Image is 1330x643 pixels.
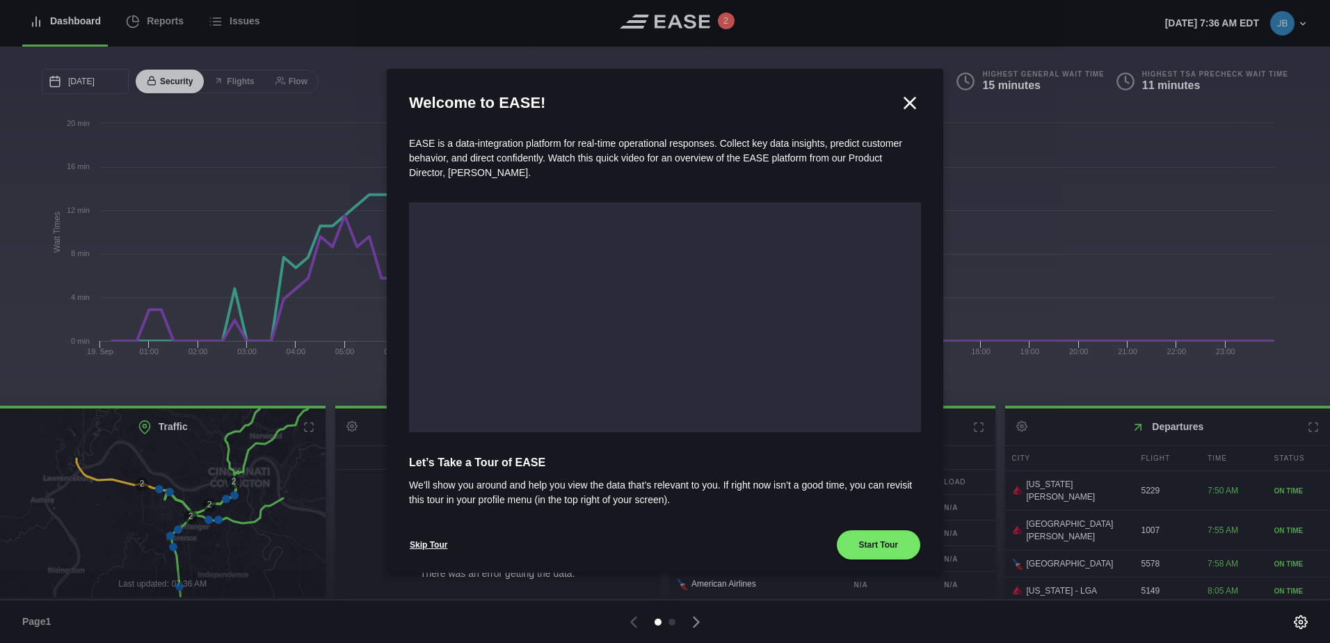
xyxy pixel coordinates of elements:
[409,454,921,471] span: Let’s Take a Tour of EASE
[409,530,448,560] button: Skip Tour
[409,138,902,178] span: EASE is a data-integration platform for real-time operational responses. Collect key data insight...
[409,478,921,507] span: We’ll show you around and help you view the data that’s relevant to you. If right now isn’t a goo...
[836,530,921,560] button: Start Tour
[22,614,57,629] span: Page 1
[409,91,899,114] h2: Welcome to EASE!
[409,203,921,432] iframe: onboarding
